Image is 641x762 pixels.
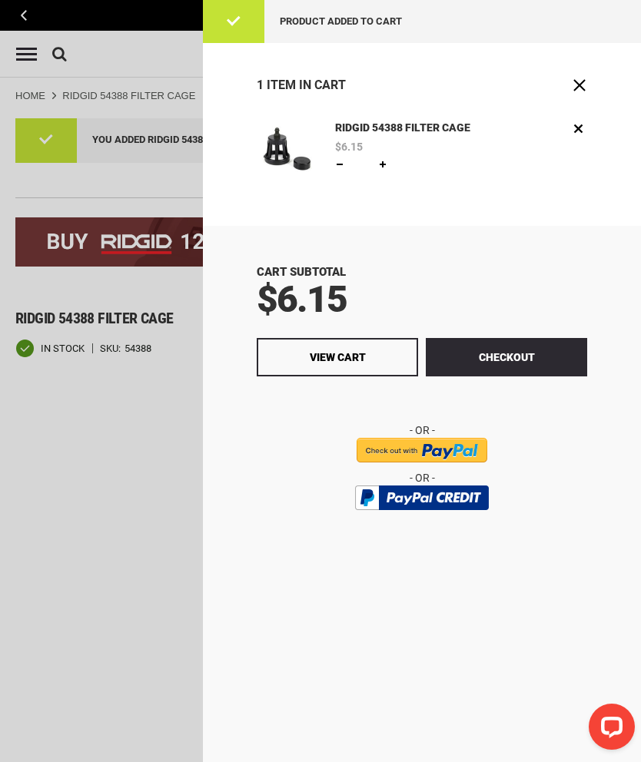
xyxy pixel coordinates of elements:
img: btn_bml_text.png [364,514,480,531]
iframe: LiveChat chat widget [576,697,641,762]
span: Item in Cart [267,78,346,92]
span: View Cart [310,351,366,363]
a: View Cart [257,338,418,376]
span: 1 [257,78,264,92]
span: Product added to cart [280,15,402,27]
button: Checkout [426,338,587,376]
button: Close [572,78,587,93]
span: $6.15 [257,277,347,321]
span: $6.15 [335,141,363,152]
span: Cart Subtotal [257,265,346,279]
a: RIDGID 54388 FILTER CAGE [331,120,475,137]
a: RIDGID 54388 FILTER CAGE [257,120,317,184]
img: RIDGID 54388 FILTER CAGE [257,120,317,180]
